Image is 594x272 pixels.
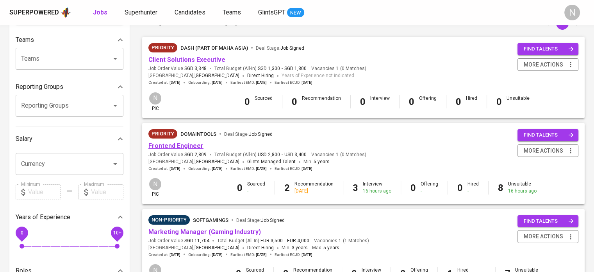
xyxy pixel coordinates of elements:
[16,131,123,147] div: Salary
[113,230,121,235] span: 10+
[507,102,530,108] div: -
[301,80,312,85] span: [DATE]
[148,44,177,52] span: Priority
[256,166,267,171] span: [DATE]
[353,182,358,193] b: 3
[148,92,162,105] div: N
[275,166,312,171] span: Earliest ECJD :
[302,102,341,108] div: -
[188,252,223,258] span: Onboarding :
[517,144,578,157] button: more actions
[524,131,574,140] span: find talents
[230,80,267,85] span: Earliest EMD :
[224,131,273,137] span: Deal Stage :
[148,130,177,138] span: Priority
[175,9,205,16] span: Candidates
[244,96,250,107] b: 0
[363,188,391,195] div: 16 hours ago
[260,238,283,244] span: EUR 3,500
[456,96,461,107] b: 0
[16,213,70,222] p: Years of Experience
[280,45,304,51] span: Job Signed
[193,217,228,223] span: SoftGamings
[230,252,267,258] span: Earliest EMD :
[148,151,207,158] span: Job Order Value
[294,188,334,195] div: [DATE]
[275,252,312,258] span: Earliest ECJD :
[314,238,369,244] span: Vacancies ( 1 Matches )
[194,158,239,166] span: [GEOGRAPHIC_DATA]
[287,9,304,17] span: NEW
[16,32,123,48] div: Teams
[517,129,578,141] button: find talents
[508,188,537,195] div: 16 hours ago
[110,159,121,169] button: Open
[282,151,283,158] span: -
[61,7,71,18] img: app logo
[256,252,267,258] span: [DATE]
[236,218,285,223] span: Deal Stage :
[9,8,59,17] div: Superpowered
[148,216,190,224] span: Non-Priority
[214,65,307,72] span: Total Budget (All-In)
[421,181,438,194] div: Offering
[409,96,414,107] b: 0
[337,238,341,244] span: 1
[258,151,280,158] span: USD 2,800
[247,73,274,78] span: Direct Hiring
[148,72,239,80] span: [GEOGRAPHIC_DATA] ,
[148,244,239,252] span: [GEOGRAPHIC_DATA] ,
[261,218,285,223] span: Job Signed
[217,238,309,244] span: Total Budget (All-In)
[91,184,123,200] input: Value
[148,56,225,63] a: Client Solutions Executive
[524,60,563,70] span: more actions
[311,151,366,158] span: Vacancies ( 0 Matches )
[223,9,241,16] span: Teams
[148,158,239,166] span: [GEOGRAPHIC_DATA] ,
[16,35,34,45] p: Teams
[370,95,390,108] div: Interview
[148,43,177,52] div: New Job received from Demand Team
[148,80,180,85] span: Created at :
[148,177,162,198] div: pic
[212,166,223,171] span: [DATE]
[16,82,63,92] p: Reporting Groups
[20,230,23,235] span: 0
[421,188,438,195] div: -
[524,45,574,54] span: find talents
[148,92,162,112] div: pic
[517,43,578,55] button: find talents
[410,182,416,193] b: 0
[169,252,180,258] span: [DATE]
[282,65,283,72] span: -
[467,188,479,195] div: -
[457,182,463,193] b: 0
[282,245,308,250] span: Min.
[258,65,280,72] span: SGD 1,300
[249,131,273,137] span: Job Signed
[309,244,310,252] span: -
[110,53,121,64] button: Open
[169,80,180,85] span: [DATE]
[517,230,578,243] button: more actions
[125,9,157,16] span: Superhunter
[301,252,312,258] span: [DATE]
[282,72,355,80] span: Years of Experience not indicated.
[323,245,339,250] span: 5 years
[148,252,180,258] span: Created at :
[28,184,61,200] input: Value
[287,238,309,244] span: EUR 4,000
[564,5,580,20] div: N
[517,58,578,71] button: more actions
[93,8,109,18] a: Jobs
[125,8,159,18] a: Superhunter
[302,95,341,108] div: Recommendation
[180,131,216,137] span: DomainTools
[180,45,248,51] span: Dash (part of Maha Asia)
[148,65,207,72] span: Job Order Value
[247,181,265,194] div: Sourced
[496,96,502,107] b: 0
[284,151,307,158] span: USD 3,400
[256,45,304,51] span: Deal Stage :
